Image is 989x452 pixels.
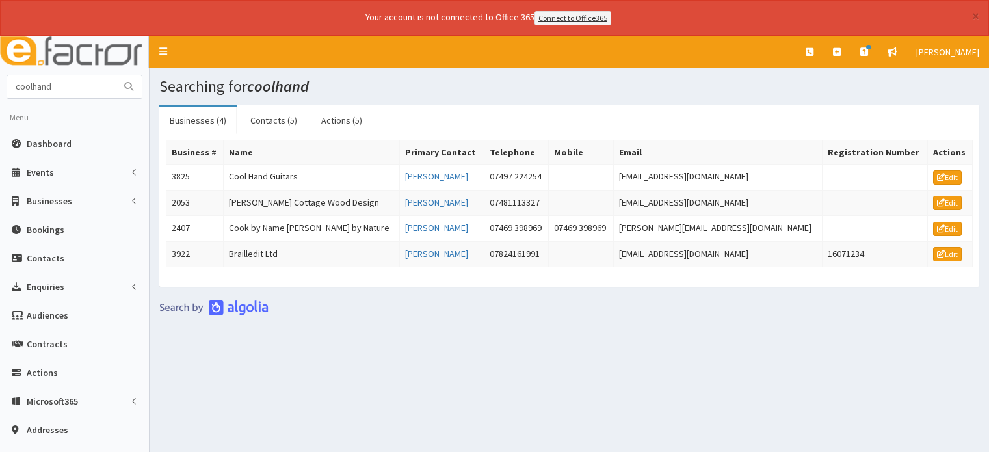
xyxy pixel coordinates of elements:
[27,138,72,150] span: Dashboard
[484,140,549,164] th: Telephone
[27,367,58,379] span: Actions
[27,338,68,350] span: Contracts
[613,216,822,242] td: [PERSON_NAME][EMAIL_ADDRESS][DOMAIN_NAME]
[224,241,400,267] td: Brailledit Ltd
[484,164,549,190] td: 07497 224254
[906,36,989,68] a: [PERSON_NAME]
[405,196,468,208] a: [PERSON_NAME]
[7,75,116,98] input: Search...
[549,140,614,164] th: Mobile
[534,11,611,25] a: Connect to Office365
[224,216,400,242] td: Cook by Name [PERSON_NAME] by Nature
[405,222,468,233] a: [PERSON_NAME]
[613,241,822,267] td: [EMAIL_ADDRESS][DOMAIN_NAME]
[400,140,484,164] th: Primary Contact
[166,164,224,190] td: 3825
[405,248,468,259] a: [PERSON_NAME]
[240,107,308,134] a: Contacts (5)
[27,252,64,264] span: Contacts
[247,76,309,96] i: coolhand
[27,424,68,436] span: Addresses
[484,216,549,242] td: 07469 398969
[27,166,54,178] span: Events
[166,140,224,164] th: Business #
[27,281,64,293] span: Enquiries
[933,170,962,185] a: Edit
[405,170,468,182] a: [PERSON_NAME]
[484,190,549,216] td: 07481113327
[822,140,927,164] th: Registration Number
[613,190,822,216] td: [EMAIL_ADDRESS][DOMAIN_NAME]
[933,247,962,261] a: Edit
[822,241,927,267] td: 16071234
[27,224,64,235] span: Bookings
[108,10,869,25] div: Your account is not connected to Office 365
[972,9,979,23] button: ×
[484,241,549,267] td: 07824161991
[928,140,973,164] th: Actions
[933,222,962,236] a: Edit
[27,395,78,407] span: Microsoft365
[166,241,224,267] td: 3922
[166,216,224,242] td: 2407
[27,195,72,207] span: Businesses
[159,107,237,134] a: Businesses (4)
[613,164,822,190] td: [EMAIL_ADDRESS][DOMAIN_NAME]
[311,107,373,134] a: Actions (5)
[549,216,614,242] td: 07469 398969
[159,300,269,315] img: search-by-algolia-light-background.png
[224,140,400,164] th: Name
[613,140,822,164] th: Email
[159,78,979,95] h1: Searching for
[224,190,400,216] td: [PERSON_NAME] Cottage Wood Design
[933,196,962,210] a: Edit
[916,46,979,58] span: [PERSON_NAME]
[27,310,68,321] span: Audiences
[224,164,400,190] td: Cool Hand Guitars
[166,190,224,216] td: 2053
